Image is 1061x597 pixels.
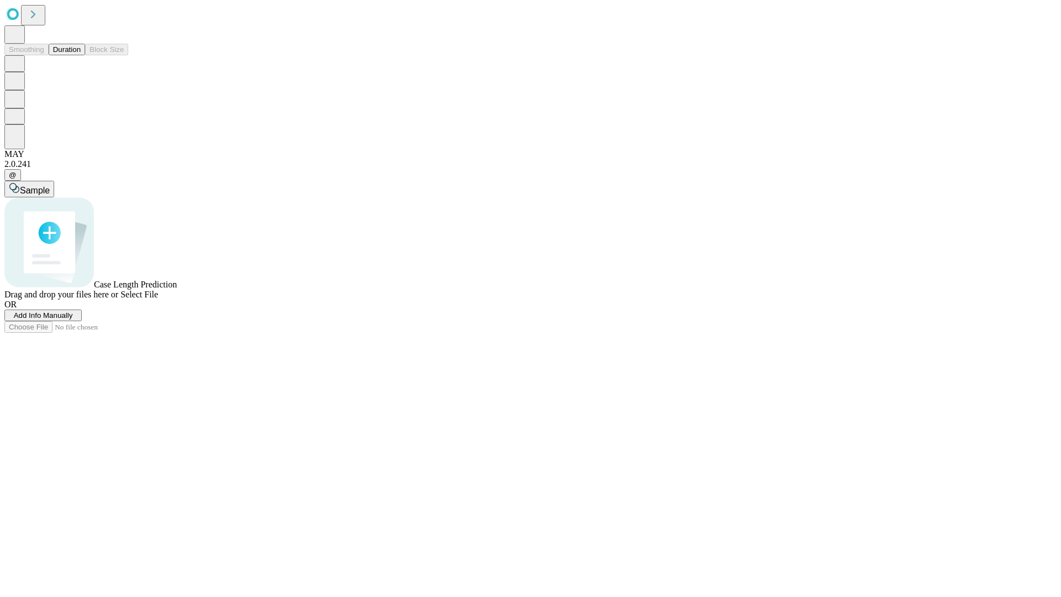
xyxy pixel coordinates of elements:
[4,44,49,55] button: Smoothing
[49,44,85,55] button: Duration
[4,290,118,299] span: Drag and drop your files here or
[4,310,82,321] button: Add Info Manually
[4,300,17,309] span: OR
[4,149,1057,159] div: MAY
[14,311,73,320] span: Add Info Manually
[20,186,50,195] span: Sample
[120,290,158,299] span: Select File
[9,171,17,179] span: @
[4,159,1057,169] div: 2.0.241
[4,181,54,197] button: Sample
[4,169,21,181] button: @
[85,44,128,55] button: Block Size
[94,280,177,289] span: Case Length Prediction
